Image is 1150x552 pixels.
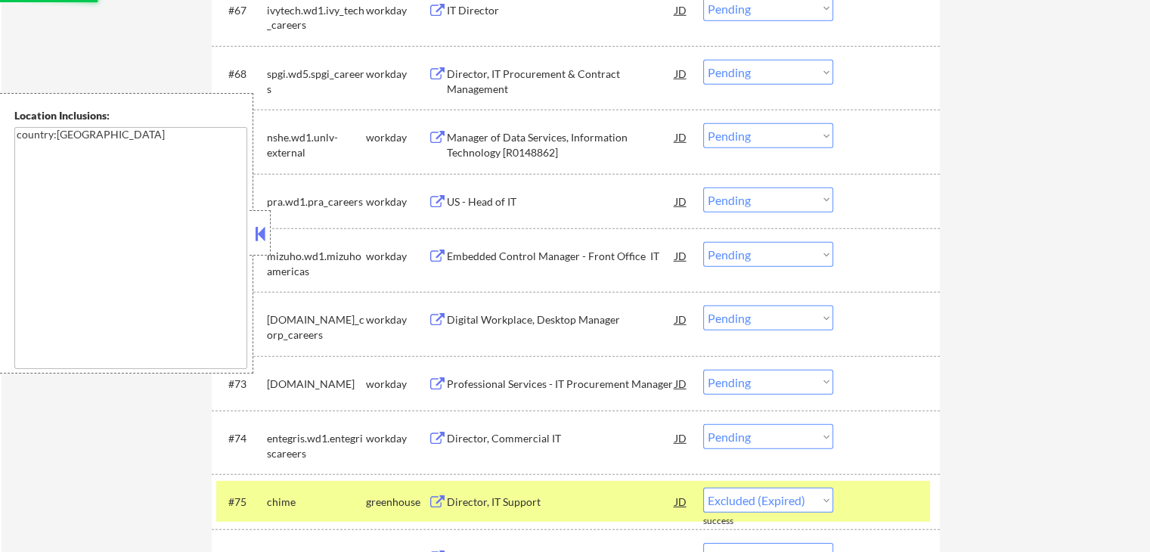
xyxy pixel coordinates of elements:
div: chime [267,495,366,510]
div: success [703,515,764,528]
div: workday [366,3,428,18]
div: #68 [228,67,255,82]
div: JD [674,305,689,333]
div: IT Director [447,3,675,18]
div: #67 [228,3,255,18]
div: Location Inclusions: [14,108,247,123]
div: Director, Commercial IT [447,431,675,446]
div: Embedded Control Manager - Front Office IT [447,249,675,264]
div: workday [366,312,428,327]
div: #75 [228,495,255,510]
div: Director, IT Procurement & Contract Management [447,67,675,96]
div: workday [366,249,428,264]
div: JD [674,188,689,215]
div: greenhouse [366,495,428,510]
div: US - Head of IT [447,194,675,209]
div: JD [674,60,689,87]
div: [DOMAIN_NAME] [267,377,366,392]
div: JD [674,370,689,397]
div: [DOMAIN_NAME]_corp_careers [267,312,366,342]
div: JD [674,242,689,269]
div: #73 [228,377,255,392]
div: ivytech.wd1.ivy_tech_careers [267,3,366,33]
div: JD [674,424,689,451]
div: Manager of Data Services, Information Technology [R0148862] [447,130,675,160]
div: pra.wd1.pra_careers [267,194,366,209]
div: workday [366,130,428,145]
div: workday [366,67,428,82]
div: Professional Services - IT Procurement Manager [447,377,675,392]
div: Director, IT Support [447,495,675,510]
div: spgi.wd5.spgi_careers [267,67,366,96]
div: mizuho.wd1.mizuhoamericas [267,249,366,278]
div: workday [366,194,428,209]
div: #74 [228,431,255,446]
div: workday [366,377,428,392]
div: JD [674,488,689,515]
div: Digital Workplace, Desktop Manager [447,312,675,327]
div: workday [366,431,428,446]
div: entegris.wd1.entegriscareers [267,431,366,461]
div: nshe.wd1.unlv-external [267,130,366,160]
div: JD [674,123,689,150]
